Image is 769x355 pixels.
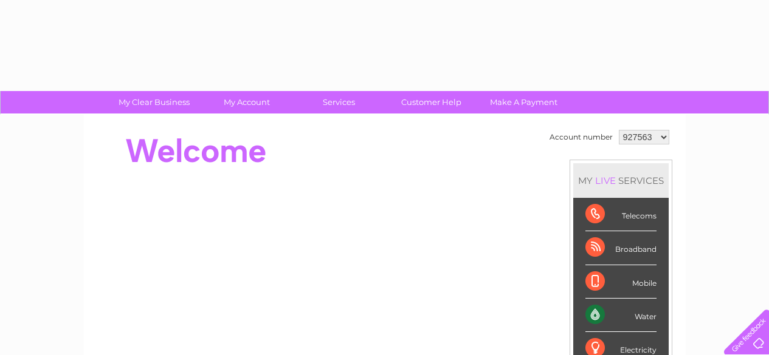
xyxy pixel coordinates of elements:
[593,175,618,186] div: LIVE
[104,91,204,113] a: My Clear Business
[585,231,657,265] div: Broadband
[196,91,297,113] a: My Account
[585,265,657,299] div: Mobile
[573,163,669,198] div: MY SERVICES
[585,198,657,231] div: Telecoms
[585,299,657,332] div: Water
[381,91,481,113] a: Customer Help
[289,91,389,113] a: Services
[474,91,574,113] a: Make A Payment
[547,127,616,147] td: Account number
